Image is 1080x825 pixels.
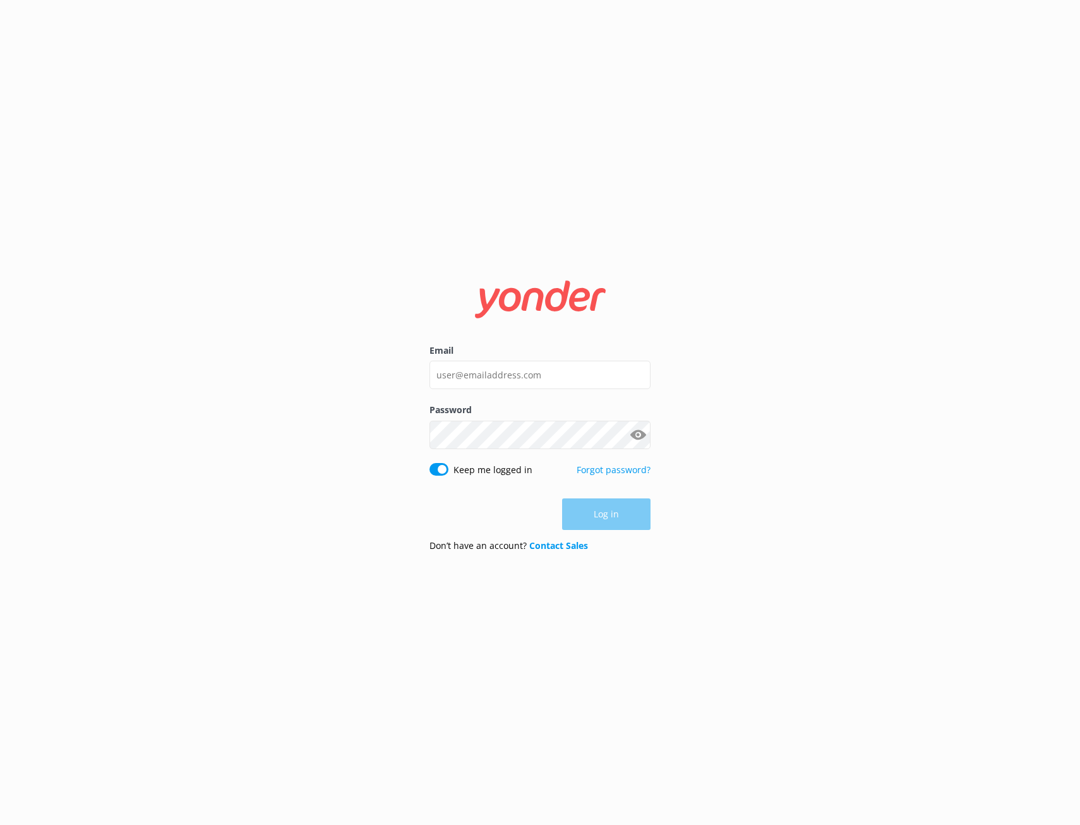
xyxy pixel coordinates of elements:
label: Password [429,403,651,417]
a: Contact Sales [529,539,588,551]
a: Forgot password? [577,464,651,476]
p: Don’t have an account? [429,539,588,553]
input: user@emailaddress.com [429,361,651,389]
label: Email [429,344,651,358]
button: Show password [625,422,651,447]
label: Keep me logged in [453,463,532,477]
